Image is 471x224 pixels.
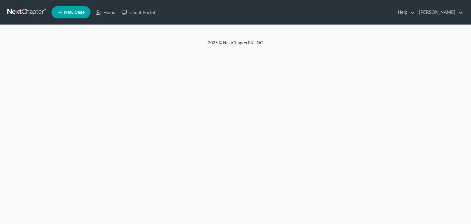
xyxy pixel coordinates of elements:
div: 2025 © NextChapterBK, INC [61,40,410,51]
a: Help [395,7,415,18]
a: Home [92,7,118,18]
a: Client Portal [118,7,158,18]
new-legal-case-button: New Case [52,6,90,18]
a: [PERSON_NAME] [416,7,463,18]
